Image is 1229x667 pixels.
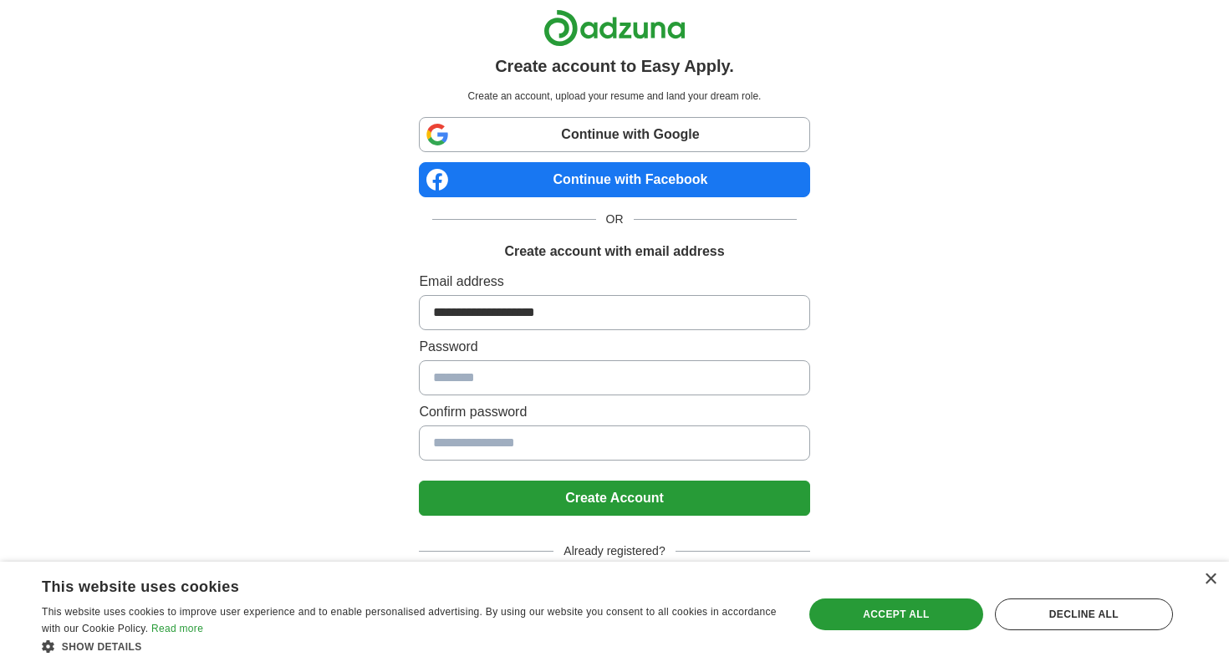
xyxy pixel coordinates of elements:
div: Close [1204,573,1216,586]
img: Adzuna logo [543,9,686,47]
span: This website uses cookies to improve user experience and to enable personalised advertising. By u... [42,606,777,634]
span: Already registered? [553,542,675,560]
label: Password [419,337,809,357]
label: Email address [419,272,809,292]
a: Read more, opens a new window [151,623,203,634]
div: Accept all [809,598,983,630]
p: Create an account, upload your resume and land your dream role. [422,89,806,104]
div: This website uses cookies [42,572,739,597]
h1: Create account with email address [504,242,724,262]
div: Decline all [995,598,1173,630]
div: Show details [42,638,781,654]
button: Create Account [419,481,809,516]
a: Continue with Facebook [419,162,809,197]
span: Show details [62,641,142,653]
span: OR [596,211,634,228]
h1: Create account to Easy Apply. [495,53,734,79]
a: Continue with Google [419,117,809,152]
label: Confirm password [419,402,809,422]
